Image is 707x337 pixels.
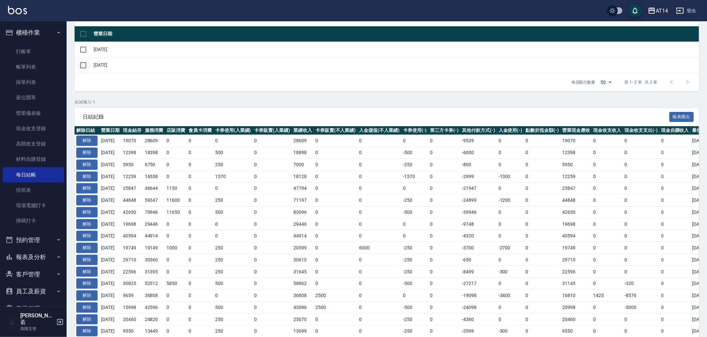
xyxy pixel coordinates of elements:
button: 解除 [76,148,98,158]
td: 0 [623,182,659,194]
td: -800 [460,159,497,170]
td: 0 [429,159,461,170]
td: 0 [187,159,213,170]
td: 0 [165,159,187,170]
td: 0 [592,147,623,159]
td: -250 [401,194,429,206]
button: 解除 [76,171,98,182]
td: 0 [592,159,623,170]
a: 高階收支登錄 [3,136,64,152]
td: 0 [659,159,691,170]
td: 0 [429,147,461,159]
td: 30360 [143,254,165,266]
td: [DATE] [99,206,121,218]
td: 0 [497,254,524,266]
td: [DATE] [92,57,699,73]
td: 0 [165,135,187,147]
div: 50 [598,73,614,91]
td: 12398 [560,147,592,159]
td: 5950 [121,159,143,170]
td: 0 [429,194,461,206]
a: 掃碼打卡 [3,213,64,228]
td: 0 [592,135,623,147]
td: 0 [429,182,461,194]
a: 營業儀表板 [3,106,64,121]
td: -9539 [460,135,497,147]
td: 19149 [143,242,165,254]
td: 250 [213,159,253,170]
a: 掛單列表 [3,75,64,90]
td: -250 [401,159,429,170]
td: 18128 [292,170,314,182]
th: 第三方卡券(-) [429,126,461,135]
td: 0 [187,254,213,266]
td: 6000 [357,242,401,254]
p: 每頁顯示數量 [571,79,595,85]
td: 0 [497,218,524,230]
td: 500 [213,147,253,159]
td: 0 [524,254,560,266]
td: 30610 [292,254,314,266]
td: 0 [592,254,623,266]
td: 59347 [143,194,165,206]
td: 28609 [143,135,165,147]
td: 0 [659,230,691,242]
td: 1570 [213,170,253,182]
td: 0 [187,170,213,182]
td: 19749 [560,242,592,254]
td: -6000 [460,147,497,159]
td: 0 [659,254,691,266]
td: 0 [524,194,560,206]
td: 0 [253,254,292,266]
td: 0 [659,242,691,254]
td: 0 [429,254,461,266]
td: 0 [253,218,292,230]
td: 0 [314,194,358,206]
td: 28609 [292,135,314,147]
button: 客戶管理 [3,266,64,283]
td: 0 [357,182,401,194]
td: 12398 [121,147,143,159]
th: 解除日結 [75,126,99,135]
td: 0 [524,170,560,182]
td: -2700 [497,242,524,254]
button: 解除 [76,314,98,325]
button: 員工及薪資 [3,283,64,300]
td: 40594 [560,230,592,242]
td: 46644 [143,182,165,194]
a: 打帳單 [3,44,64,59]
td: 0 [659,135,691,147]
th: 營業日期 [92,26,699,42]
td: 0 [357,218,401,230]
td: -1300 [497,170,524,182]
button: 解除 [76,243,98,253]
td: 1150 [165,182,187,194]
td: 19698 [121,218,143,230]
td: -650 [460,254,497,266]
img: Logo [8,6,27,14]
td: 0 [357,230,401,242]
button: 登出 [673,5,699,17]
button: 解除 [76,255,98,265]
td: 0 [659,218,691,230]
td: 71197 [292,194,314,206]
td: 0 [357,159,401,170]
td: 0 [253,135,292,147]
td: 0 [165,147,187,159]
p: 第 1–2 筆 共 2 筆 [625,79,657,85]
th: 店販消費 [165,126,187,135]
td: 0 [357,254,401,266]
td: -500 [401,206,429,218]
a: 每日結帳 [3,167,64,182]
a: 現金收支登錄 [3,121,64,136]
td: 0 [253,206,292,218]
th: 現金結存 [121,126,143,135]
td: 0 [213,182,253,194]
td: -3700 [460,242,497,254]
td: 0 [623,254,659,266]
td: 0 [253,194,292,206]
td: 44848 [121,194,143,206]
button: 解除 [76,183,98,193]
td: 0 [314,159,358,170]
td: -2999 [460,170,497,182]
